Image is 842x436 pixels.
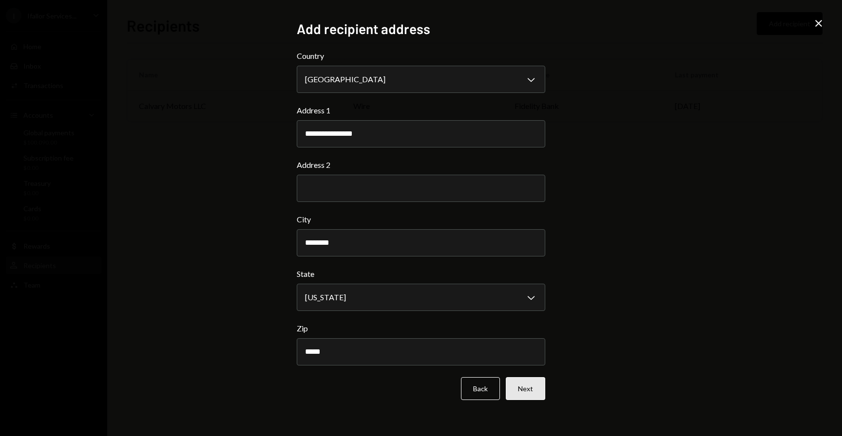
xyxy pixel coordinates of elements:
[297,50,545,62] label: Country
[297,323,545,334] label: Zip
[297,105,545,116] label: Address 1
[297,159,545,171] label: Address 2
[461,377,500,400] button: Back
[297,284,545,311] button: State
[506,377,545,400] button: Next
[297,214,545,225] label: City
[297,66,545,93] button: Country
[297,19,545,38] h2: Add recipient address
[297,268,545,280] label: State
